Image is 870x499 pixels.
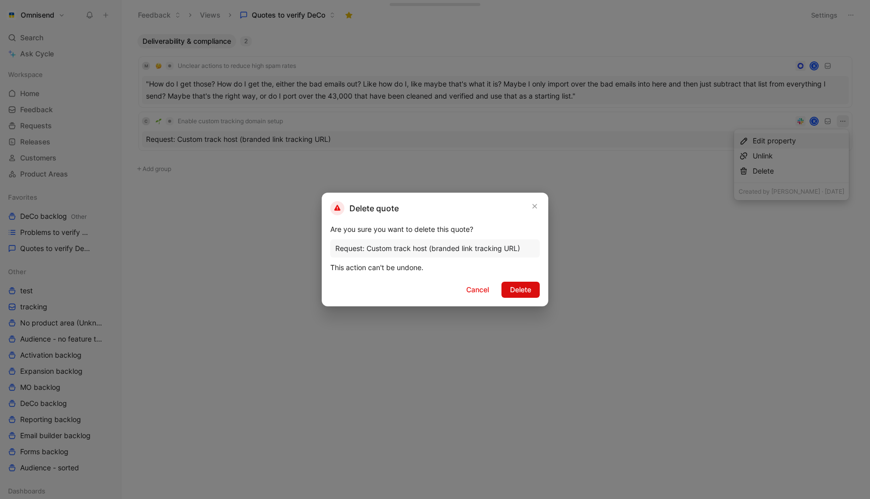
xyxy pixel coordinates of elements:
[330,223,540,274] div: Are you sure you want to delete this quote? This action can't be undone.
[501,282,540,298] button: Delete
[335,242,535,255] div: Request: Custom track host (branded link tracking URL)
[330,201,399,215] h2: Delete quote
[510,284,531,296] span: Delete
[458,282,497,298] button: Cancel
[466,284,489,296] span: Cancel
